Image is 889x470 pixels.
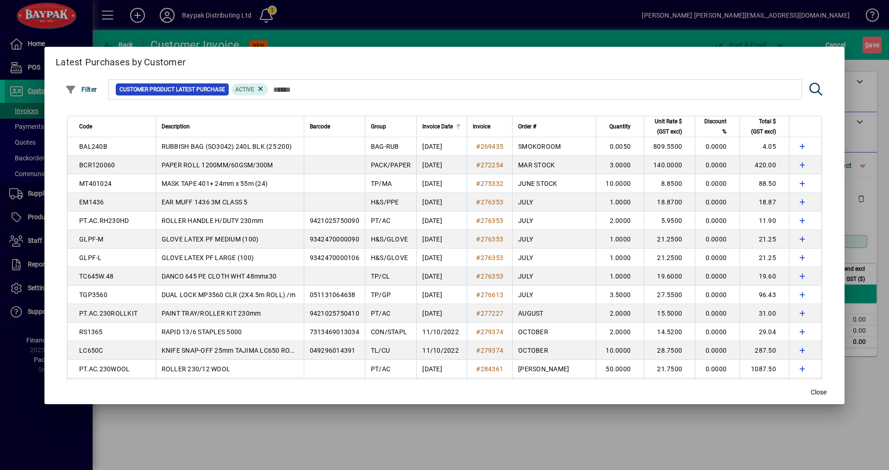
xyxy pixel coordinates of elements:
span: TP/GP [371,291,391,299]
span: Order # [518,121,536,132]
td: 8.8500 [644,174,695,193]
span: # [476,347,480,354]
td: 96.43 [739,286,789,304]
td: [DATE] [416,137,467,156]
span: 276353 [481,198,504,206]
td: 1.0000 [596,267,644,286]
td: 31.00 [739,304,789,323]
div: Description [162,121,298,132]
td: [DATE] [416,230,467,248]
td: 0.0000 [695,230,739,248]
span: DANCO 645 PE CLOTH WHT 48mmx30 [162,273,277,280]
span: PT.AC.230ROLLKIT [79,310,138,317]
div: Barcode [310,121,359,132]
td: 11.90 [739,211,789,230]
td: 10.0000 [596,174,644,193]
span: Invoice Date [422,121,453,132]
td: 10.0000 [596,341,644,360]
span: BAG-RUB [371,143,399,150]
h2: Latest Purchases by Customer [44,47,845,74]
td: [DATE] [416,378,467,397]
td: 0.0050 [596,137,644,156]
span: Customer Product Latest Purchase [119,85,225,94]
td: 88.50 [739,174,789,193]
td: 21.2500 [644,230,695,248]
span: PT.AC.230WOOL [79,365,130,373]
a: #272254 [473,160,507,170]
div: Total $ (GST excl) [745,116,784,137]
span: GLOVE LATEX PF LARGE (100) [162,254,254,261]
span: RUBBISH BAG (SO3042) 240L BLK (25:200) [162,143,292,150]
span: GLPF-M [79,235,104,243]
td: [DATE] [416,193,467,211]
mat-chip: Product Activation Status: Active [232,83,269,95]
a: #279374 [473,327,507,337]
td: 0.0000 [695,248,739,267]
span: 9421025750410 [310,310,359,317]
span: RAPID 13/6 STAPLES 5000 [162,328,242,336]
span: # [476,254,480,261]
td: 2.0000 [596,304,644,323]
span: 9342470000090 [310,235,359,243]
td: 0.0000 [695,286,739,304]
td: 0.0000 [695,211,739,230]
span: Discount % [701,116,726,137]
td: 28.7500 [644,341,695,360]
span: # [476,143,480,150]
span: # [476,180,480,187]
td: 11/10/2022 [416,341,467,360]
span: # [476,198,480,206]
td: 18.87 [739,193,789,211]
td: JULY [512,211,596,230]
td: 0.0000 [695,267,739,286]
td: 19.60 [739,267,789,286]
td: [DATE] [416,267,467,286]
span: BAL240B [79,143,107,150]
span: Description [162,121,190,132]
td: 21.25 [739,248,789,267]
span: TGP3560 [79,291,107,299]
span: ROLLER 230/12 WOOL [162,365,231,373]
span: # [476,235,480,243]
td: [DATE] [416,248,467,267]
td: MAR STOCK [512,156,596,174]
span: 276353 [481,217,504,224]
span: TL/CU [371,347,390,354]
span: MT401024 [79,180,112,187]
a: #276353 [473,271,507,281]
span: Code [79,121,92,132]
span: GLPF-L [79,254,102,261]
span: PT/AC [371,310,390,317]
td: 27.5500 [644,286,695,304]
button: Close [804,384,833,400]
td: 420.00 [739,156,789,174]
a: #277227 [473,308,507,318]
div: Order # [518,121,590,132]
div: Quantity [602,121,639,132]
td: 0.0000 [695,304,739,323]
td: 0.0000 [695,323,739,341]
span: PT/AC [371,217,390,224]
span: 051131064638 [310,291,356,299]
span: GLOVE LATEX PF MEDIUM (100) [162,235,259,243]
span: PT/AC [371,365,390,373]
td: AUGUST [512,304,596,323]
td: 1.0000 [596,193,644,211]
td: 0.0000 [695,193,739,211]
span: BCR120060 [79,161,115,169]
a: #276353 [473,197,507,207]
td: 0.0000 [695,174,739,193]
span: 272254 [481,161,504,169]
td: [DATE] [416,211,467,230]
div: Discount % [701,116,735,137]
span: 276353 [481,235,504,243]
td: 0.0000 [695,137,739,156]
span: 276353 [481,254,504,261]
a: #284361 [473,364,507,374]
td: 0.0000 [695,341,739,360]
td: OCTOBER [512,323,596,341]
td: JULY [512,248,596,267]
td: 1087.50 [739,360,789,378]
span: Close [811,387,826,397]
span: Quantity [609,121,631,132]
